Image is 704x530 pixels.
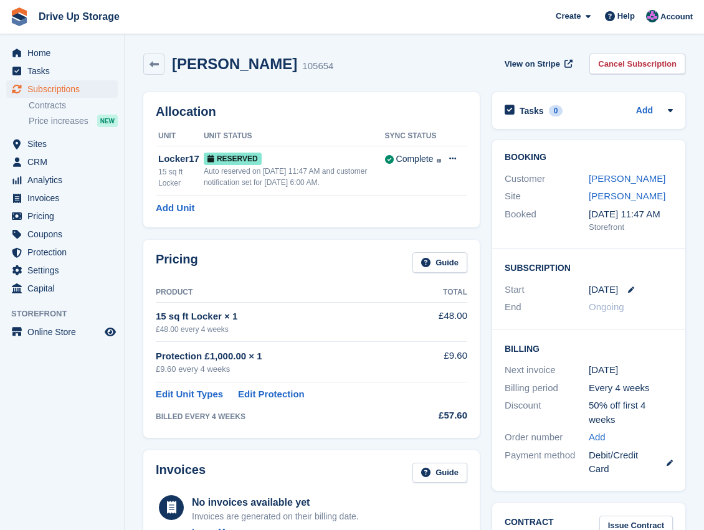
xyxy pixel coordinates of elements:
[11,308,124,320] span: Storefront
[417,342,467,382] td: £9.60
[437,159,441,163] img: icon-info-grey-7440780725fd019a000dd9b08b2336e03edf1995a4989e88bcd33f0948082b44.svg
[156,324,417,335] div: £48.00 every 4 weeks
[505,189,589,204] div: Site
[549,105,563,116] div: 0
[505,153,673,163] h2: Booking
[660,11,693,23] span: Account
[589,430,606,445] a: Add
[589,363,673,377] div: [DATE]
[505,261,673,273] h2: Subscription
[27,189,102,207] span: Invoices
[204,126,385,146] th: Unit Status
[156,201,194,215] a: Add Unit
[158,152,204,166] div: Locker17
[589,301,624,312] span: Ongoing
[172,55,297,72] h2: [PERSON_NAME]
[589,54,685,74] a: Cancel Subscription
[6,262,118,279] a: menu
[27,207,102,225] span: Pricing
[6,225,118,243] a: menu
[412,463,467,483] a: Guide
[505,430,589,445] div: Order number
[156,126,204,146] th: Unit
[505,342,673,354] h2: Billing
[302,59,333,73] div: 105654
[27,171,102,189] span: Analytics
[556,10,581,22] span: Create
[417,409,467,423] div: £57.60
[396,153,434,166] div: Complete
[505,363,589,377] div: Next invoice
[156,363,417,376] div: £9.60 every 4 weeks
[158,166,204,189] div: 15 sq ft Locker
[27,80,102,98] span: Subscriptions
[6,62,118,80] a: menu
[6,80,118,98] a: menu
[417,302,467,341] td: £48.00
[6,323,118,341] a: menu
[589,173,665,184] a: [PERSON_NAME]
[27,225,102,243] span: Coupons
[412,252,467,273] a: Guide
[204,153,262,165] span: Reserved
[156,252,198,273] h2: Pricing
[27,62,102,80] span: Tasks
[29,100,118,111] a: Contracts
[6,280,118,297] a: menu
[204,166,385,188] div: Auto reserved on [DATE] 11:47 AM and customer notification set for [DATE] 6:00 AM.
[6,171,118,189] a: menu
[34,6,125,27] a: Drive Up Storage
[27,244,102,261] span: Protection
[156,387,223,402] a: Edit Unit Types
[417,283,467,303] th: Total
[6,135,118,153] a: menu
[6,153,118,171] a: menu
[192,510,359,523] div: Invoices are generated on their billing date.
[505,58,560,70] span: View on Stripe
[520,105,544,116] h2: Tasks
[27,44,102,62] span: Home
[156,349,417,364] div: Protection £1,000.00 × 1
[505,448,589,476] div: Payment method
[636,104,653,118] a: Add
[27,280,102,297] span: Capital
[589,191,665,201] a: [PERSON_NAME]
[505,207,589,234] div: Booked
[505,283,589,297] div: Start
[589,221,673,234] div: Storefront
[505,381,589,395] div: Billing period
[156,283,417,303] th: Product
[589,399,673,427] div: 50% off first 4 weeks
[97,115,118,127] div: NEW
[6,244,118,261] a: menu
[103,324,118,339] a: Preview store
[589,207,673,222] div: [DATE] 11:47 AM
[156,310,417,324] div: 15 sq ft Locker × 1
[589,283,618,297] time: 2025-09-10 00:00:00 UTC
[505,399,589,427] div: Discount
[238,387,305,402] a: Edit Protection
[500,54,575,74] a: View on Stripe
[29,114,118,128] a: Price increases NEW
[6,189,118,207] a: menu
[27,262,102,279] span: Settings
[27,153,102,171] span: CRM
[385,126,442,146] th: Sync Status
[589,448,673,476] div: Debit/Credit Card
[6,44,118,62] a: menu
[10,7,29,26] img: stora-icon-8386f47178a22dfd0bd8f6a31ec36ba5ce8667c1dd55bd0f319d3a0aa187defe.svg
[29,115,88,127] span: Price increases
[589,381,673,395] div: Every 4 weeks
[156,463,206,483] h2: Invoices
[27,135,102,153] span: Sites
[192,495,359,510] div: No invoices available yet
[505,300,589,315] div: End
[156,411,417,422] div: BILLED EVERY 4 WEEKS
[617,10,635,22] span: Help
[505,172,589,186] div: Customer
[646,10,659,22] img: Andy
[6,207,118,225] a: menu
[156,105,467,119] h2: Allocation
[27,323,102,341] span: Online Store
